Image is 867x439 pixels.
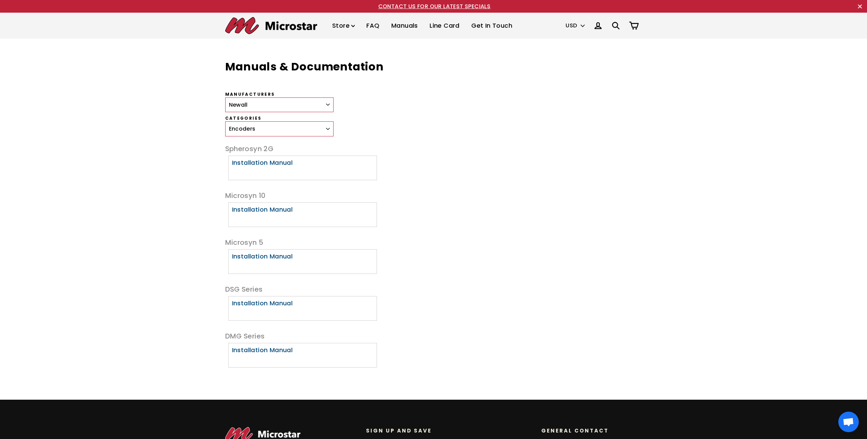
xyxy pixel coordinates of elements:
[232,206,356,213] div: Installation Manual
[225,116,536,121] label: Categories
[225,59,536,75] h1: Manuals & Documentation
[378,2,491,10] a: CONTACT US FOR OUR LATEST SPECIALS
[838,412,859,432] a: Open chat
[225,92,536,97] label: Manufacturers
[225,145,536,152] div: Spherosyn 2G
[225,192,536,199] div: Microsyn 10
[232,253,356,260] div: Installation Manual
[361,16,384,36] a: FAQ
[232,300,356,307] div: Installation Manual
[225,239,536,246] div: Microsyn 5
[232,347,356,354] div: Installation Manual
[366,427,531,434] p: Sign up and save
[232,159,356,166] div: Installation Manual
[541,427,638,434] p: General Contact
[225,17,317,34] img: Microstar Electronics
[466,16,517,36] a: Get In Touch
[386,16,423,36] a: Manuals
[225,332,536,340] div: DMG Series
[327,16,360,36] a: Store
[424,16,465,36] a: Line Card
[225,285,536,293] div: DSG Series
[327,16,517,36] ul: Primary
